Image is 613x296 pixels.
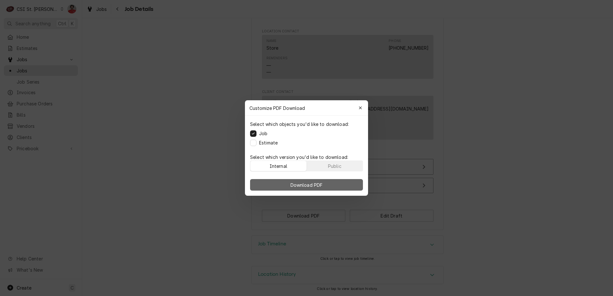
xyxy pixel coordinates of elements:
[250,154,363,160] p: Select which version you'd like to download:
[245,100,368,116] div: Customize PDF Download
[250,179,363,191] button: Download PDF
[250,121,349,127] p: Select which objects you'd like to download:
[270,163,287,169] div: Internal
[259,130,267,137] label: Job
[289,182,324,188] span: Download PDF
[259,139,278,146] label: Estimate
[328,163,341,169] div: Public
